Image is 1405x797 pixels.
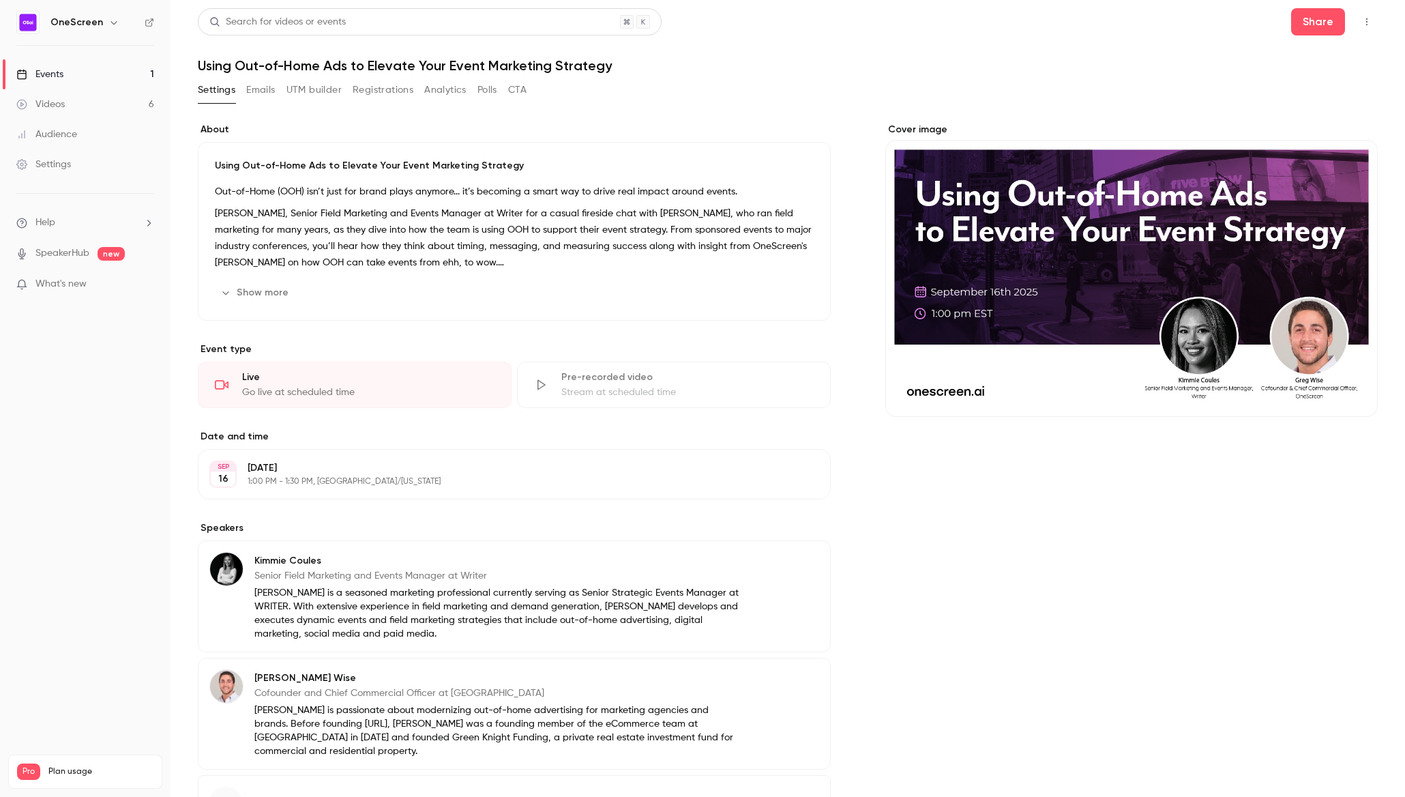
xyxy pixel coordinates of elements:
[50,16,103,29] h6: OneScreen
[198,57,1378,74] h1: Using Out-of-Home Ads to Elevate Your Event Marketing Strategy
[210,553,243,585] img: Kimmie Coules
[35,277,87,291] span: What's new
[198,658,831,770] div: Greg Wise[PERSON_NAME] WiseCofounder and Chief Commercial Officer at [GEOGRAPHIC_DATA][PERSON_NAM...
[16,216,154,230] li: help-dropdown-opener
[35,216,55,230] span: Help
[254,586,742,641] p: [PERSON_NAME] is a seasoned marketing professional currently serving as Senior Strategic Events M...
[198,430,831,444] label: Date and time
[248,461,758,475] p: [DATE]
[215,184,814,200] p: Out-of-Home (OOH) isn’t just for brand plays anymore... it’s becoming a smart way to drive real i...
[254,686,742,700] p: Cofounder and Chief Commercial Officer at [GEOGRAPHIC_DATA]
[218,472,228,486] p: 16
[16,158,71,171] div: Settings
[286,79,342,101] button: UTM builder
[215,159,814,173] p: Using Out-of-Home Ads to Elevate Your Event Marketing Strategy
[561,386,814,399] div: Stream at scheduled time
[246,79,275,101] button: Emails
[48,766,153,777] span: Plan usage
[198,343,831,356] p: Event type
[254,704,742,758] p: [PERSON_NAME] is passionate about modernizing out-of-home advertising for marketing agencies and ...
[211,462,235,472] div: SEP
[16,128,77,141] div: Audience
[254,554,742,568] p: Kimmie Coules
[98,247,125,261] span: new
[254,671,742,685] p: [PERSON_NAME] Wise
[198,362,512,408] div: LiveGo live at scheduled time
[885,123,1378,417] section: Cover image
[248,476,758,487] p: 1:00 PM - 1:30 PM, [GEOGRAPHIC_DATA]/[US_STATE]
[209,15,346,29] div: Search for videos or events
[885,123,1378,136] label: Cover image
[353,79,413,101] button: Registrations
[215,282,297,304] button: Show more
[35,246,89,261] a: SpeakerHub
[254,569,742,583] p: Senior Field Marketing and Events Manager at Writer
[198,79,235,101] button: Settings
[1291,8,1345,35] button: Share
[424,79,467,101] button: Analytics
[198,123,831,136] label: About
[242,386,494,399] div: Go live at scheduled time
[215,205,814,271] p: [PERSON_NAME], Senior Field Marketing and Events Manager at Writer for a casual fireside chat wit...
[477,79,497,101] button: Polls
[16,98,65,111] div: Videos
[508,79,527,101] button: CTA
[198,521,831,535] label: Speakers
[198,540,831,652] div: Kimmie CoulesKimmie CoulesSenior Field Marketing and Events Manager at Writer[PERSON_NAME] is a s...
[242,371,494,384] div: Live
[17,12,39,33] img: OneScreen
[16,68,63,81] div: Events
[517,362,831,408] div: Pre-recorded videoStream at scheduled time
[561,371,814,384] div: Pre-recorded video
[210,670,243,703] img: Greg Wise
[17,764,40,780] span: Pro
